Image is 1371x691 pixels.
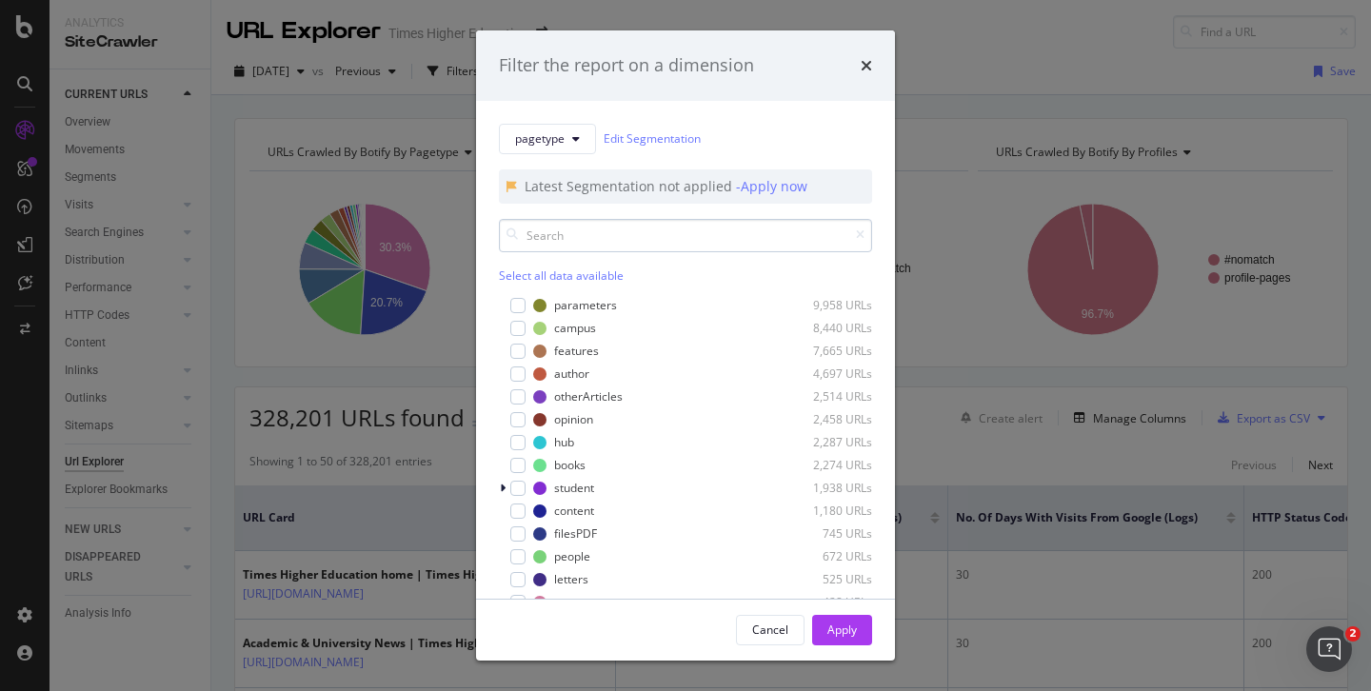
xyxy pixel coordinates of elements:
div: Latest Segmentation not applied [525,177,736,196]
div: 8,440 URLs [779,320,872,336]
span: 2 [1345,626,1361,642]
div: features [554,343,599,359]
div: 2,458 URLs [779,411,872,427]
div: comment [554,594,605,610]
div: - Apply now [736,177,807,196]
div: otherArticles [554,388,623,405]
div: letters [554,571,588,587]
button: Apply [812,615,872,645]
div: author [554,365,589,382]
div: 745 URLs [779,525,872,542]
div: Select all data available [499,267,872,284]
div: 428 URLs [779,594,872,610]
div: 672 URLs [779,548,872,564]
div: Filter the report on a dimension [499,53,754,78]
div: 525 URLs [779,571,872,587]
div: student [554,480,594,496]
div: 2,514 URLs [779,388,872,405]
input: Search [499,219,872,252]
div: Cancel [752,622,788,638]
div: modal [476,30,895,661]
div: times [861,53,872,78]
div: people [554,548,590,564]
button: pagetype [499,124,596,154]
div: 1,938 URLs [779,480,872,496]
div: parameters [554,297,617,313]
div: 1,180 URLs [779,503,872,519]
div: 7,665 URLs [779,343,872,359]
div: 4,697 URLs [779,365,872,382]
iframe: Intercom live chat [1306,626,1352,672]
div: hub [554,434,574,450]
div: Apply [827,622,857,638]
div: filesPDF [554,525,597,542]
span: pagetype [515,130,565,147]
div: books [554,457,586,473]
div: campus [554,320,596,336]
div: opinion [554,411,593,427]
button: Cancel [736,615,805,645]
div: 2,274 URLs [779,457,872,473]
div: 9,958 URLs [779,297,872,313]
div: 2,287 URLs [779,434,872,450]
div: content [554,503,594,519]
a: Edit Segmentation [604,128,701,148]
